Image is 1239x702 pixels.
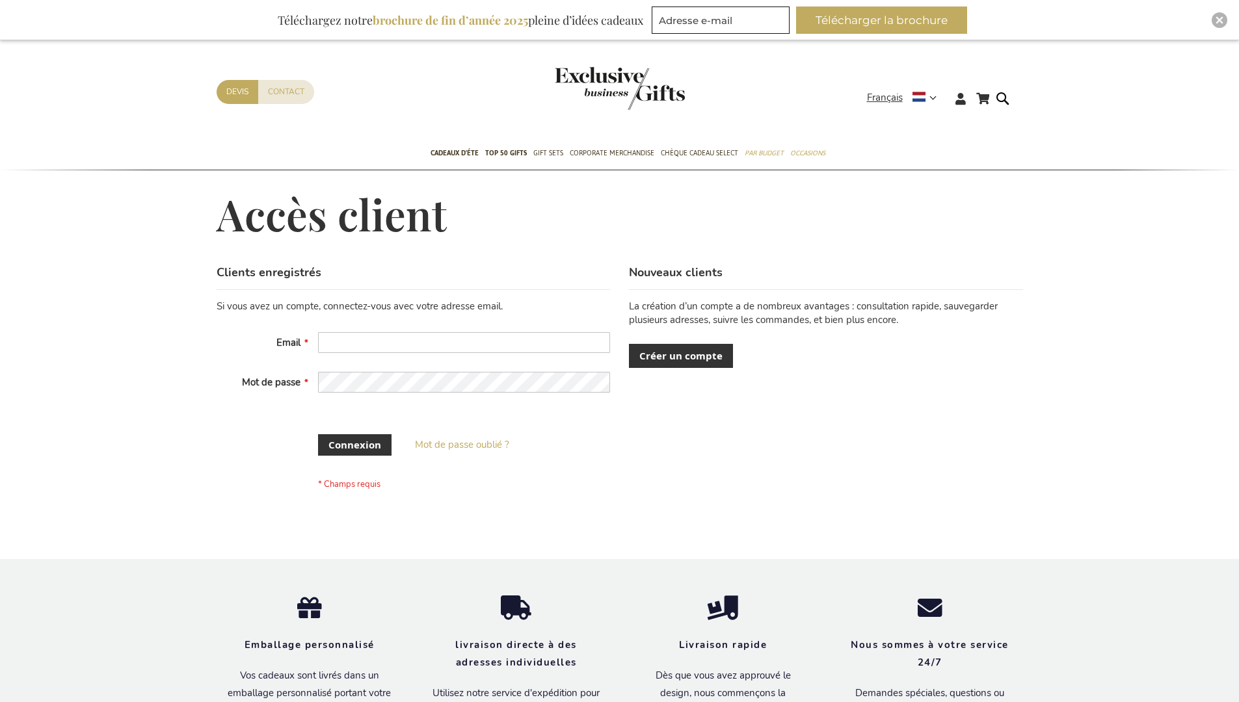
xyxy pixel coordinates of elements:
span: Email [276,336,300,349]
strong: Clients enregistrés [217,265,321,280]
a: Contact [258,80,314,104]
a: Chèque Cadeau Select [661,138,738,170]
a: TOP 50 Gifts [485,138,527,170]
div: Français [867,90,945,105]
input: Email [318,332,610,353]
strong: Emballage personnalisé [245,638,375,651]
strong: Nous sommes à votre service 24/7 [851,638,1009,669]
span: Occasions [790,146,825,160]
div: Close [1212,12,1227,28]
span: Corporate Merchandise [570,146,654,160]
strong: Livraison rapide [679,638,767,651]
span: Chèque Cadeau Select [661,146,738,160]
b: brochure de fin d’année 2025 [373,12,528,28]
form: marketing offers and promotions [652,6,793,38]
span: Gift Sets [533,146,563,160]
a: Devis [217,80,258,104]
a: Corporate Merchandise [570,138,654,170]
div: Si vous avez un compte, connectez-vous avec votre adresse email. [217,300,610,313]
span: Cadeaux D'Éte [431,146,479,160]
a: Cadeaux D'Éte [431,138,479,170]
p: La création d’un compte a de nombreux avantages : consultation rapide, sauvegarder plusieurs adre... [629,300,1022,328]
span: Créer un compte [639,349,723,363]
a: Mot de passe oublié ? [415,438,509,452]
input: Adresse e-mail [652,6,790,34]
div: Téléchargez notre pleine d’idées cadeaux [272,6,649,34]
img: Close [1216,16,1223,24]
a: Créer un compte [629,344,733,368]
button: Télécharger la brochure [796,6,967,34]
span: Connexion [328,438,381,452]
span: Accès client [217,186,447,242]
img: Exclusive Business gifts logo [555,67,685,110]
a: store logo [555,67,620,110]
span: Mot de passe oublié ? [415,438,509,451]
span: Par budget [745,146,784,160]
a: Occasions [790,138,825,170]
span: Français [867,90,903,105]
a: Gift Sets [533,138,563,170]
button: Connexion [318,434,392,456]
a: Par budget [745,138,784,170]
strong: livraison directe à des adresses individuelles [455,638,577,669]
span: TOP 50 Gifts [485,146,527,160]
span: Mot de passe [242,376,300,389]
strong: Nouveaux clients [629,265,723,280]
